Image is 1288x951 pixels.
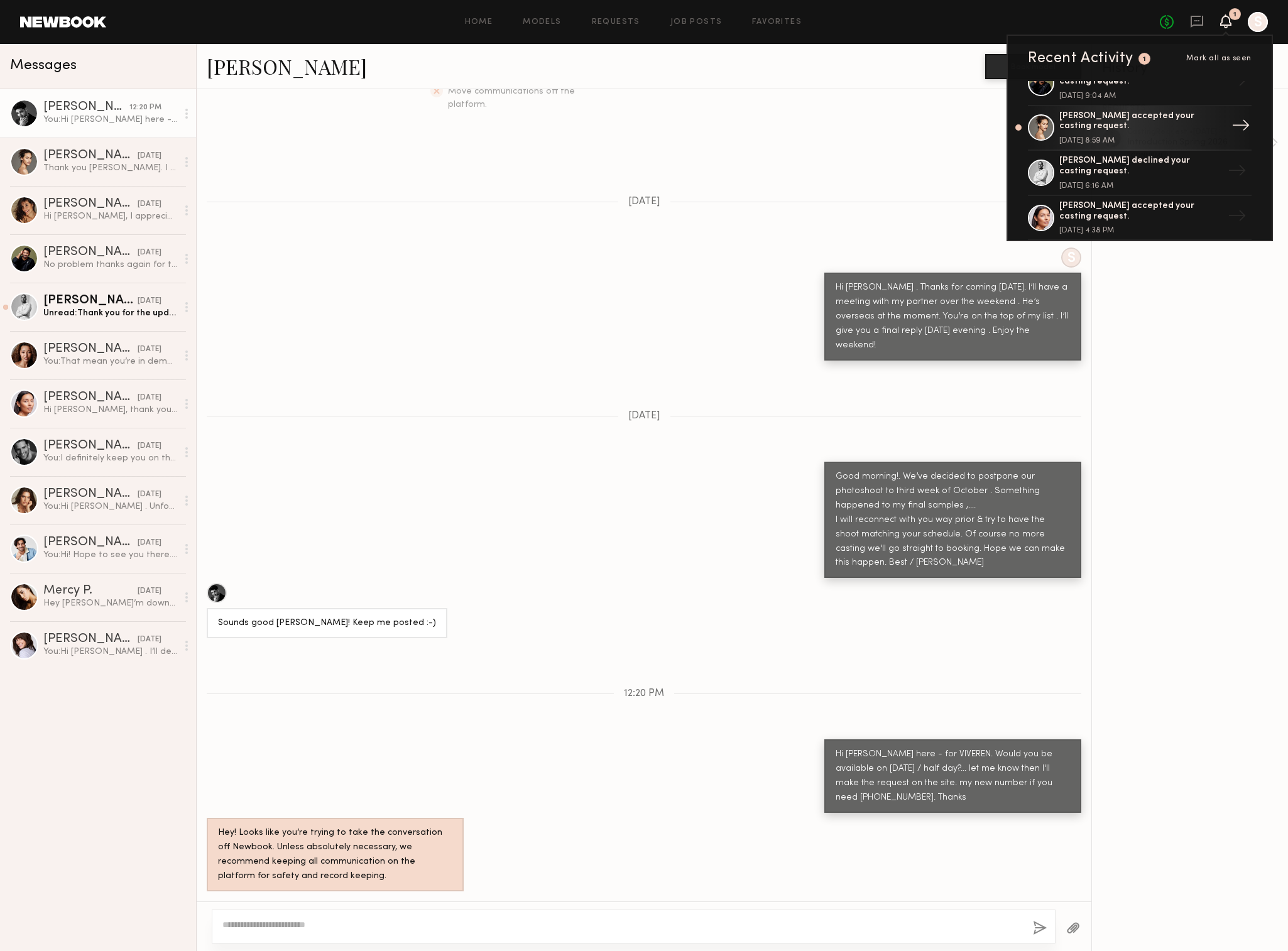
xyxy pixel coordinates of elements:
div: Hey [PERSON_NAME]’m downstairs, security is saying 1103 suit should also have a letter, a,b or c? [43,597,177,609]
div: [DATE] [138,150,161,162]
div: You: That mean you’re in demand . Good for you ! I’ll reach out in November [43,356,177,367]
div: Hi [PERSON_NAME] here - for VIVEREN. Would you be available on [DATE] / half day?... let me know ... [836,747,1070,805]
div: [PERSON_NAME] [43,149,138,162]
div: [DATE] [138,295,161,307]
div: Hi [PERSON_NAME], I appreciate your time in getting back to me and sure let me know about Novembe... [43,210,177,222]
div: No problem thanks again for the opportunity and consideration! My self tape includes my current l... [43,259,177,271]
a: [PERSON_NAME] [207,53,367,80]
div: [DATE] [138,392,161,404]
div: [DATE] [138,344,161,356]
a: Job Posts [670,18,723,26]
a: [PERSON_NAME] declined your casting request.[DATE] 6:16 AM→ [1028,151,1252,196]
div: 12:20 PM [129,102,161,114]
div: [DATE] [138,634,161,646]
div: → [1226,111,1255,144]
span: Mark all as seen [1186,55,1252,62]
div: [PERSON_NAME] [43,440,138,452]
div: Hi [PERSON_NAME] . Thanks for coming [DATE]. I’ll have a meeting with my partner over the weekend... [836,281,1070,353]
a: [PERSON_NAME] accepted your casting request.[DATE] 4:38 PM→ [1028,196,1252,241]
div: [PERSON_NAME] declined your casting request. [1059,156,1223,177]
span: 12:20 PM [624,688,664,699]
div: [DATE] [138,537,161,549]
div: [PERSON_NAME] [43,536,138,549]
div: [PERSON_NAME] [43,488,138,501]
div: → [1223,202,1252,234]
div: [PERSON_NAME] [43,343,138,356]
div: [PERSON_NAME] [43,295,138,307]
div: [PERSON_NAME] [43,391,138,404]
div: [DATE] [138,198,161,210]
div: [PERSON_NAME] accepted your casting request. [1059,201,1223,222]
span: [DATE] [628,197,660,207]
div: You: Hi [PERSON_NAME] . I’ll definitely reach again for our November photo shoot. [PERSON_NAME] [43,646,177,658]
a: Requests [592,18,640,26]
div: You: Hi [PERSON_NAME] here - for VIVEREN. Would you be available on [DATE] / half day?... let me ... [43,114,177,126]
a: Home [465,18,493,26]
div: Mercy P. [43,585,138,597]
div: 1 [1233,11,1236,18]
div: → [1223,156,1252,189]
span: Messages [10,58,77,73]
a: Models [523,18,561,26]
a: S [1248,12,1268,32]
div: Unread: Thank you for the update, I would love to be submitted for that in November. Please keep ... [43,307,177,319]
div: [PERSON_NAME] accepted your casting request. [1059,111,1223,133]
span: [DATE] [628,411,660,421]
a: Favorites [752,18,802,26]
div: [DATE] 8:59 AM [1059,137,1223,144]
div: Hey! Looks like you’re trying to take the conversation off Newbook. Unless absolutely necessary, ... [218,826,452,884]
div: [DATE] 9:04 AM [1059,92,1223,100]
div: [DATE] [138,585,161,597]
div: [DATE] [138,489,161,501]
div: You: I definitely keep you on the list for our end November shooting. Cheers ! [43,452,177,464]
div: Thank you [PERSON_NAME]. I hope that it all works out with the samples! [43,162,177,174]
div: 1 [1143,56,1147,63]
div: You: Hi [PERSON_NAME] . Unfortunately I’ll have to booked by then . But I’ll have another one end... [43,501,177,513]
div: [DATE] [138,247,161,259]
a: Book model [985,60,1081,71]
button: Book model [985,54,1081,79]
a: [PERSON_NAME] accepted your casting request.[DATE] 8:59 AM→ [1028,106,1252,151]
div: [DATE] [138,440,161,452]
a: [PERSON_NAME] accepted your casting request.[DATE] 9:04 AM→ [1028,60,1252,106]
div: Sounds good [PERSON_NAME]! Keep me posted :-) [218,616,436,631]
div: [PERSON_NAME] [43,633,138,646]
div: Good morning!. We’ve decided to postpone our photoshoot to third week of October . Something happ... [836,470,1070,571]
div: → [1223,67,1252,99]
div: You: Hi! Hope to see you there. // Best [PERSON_NAME] [43,549,177,561]
div: [PERSON_NAME] [43,101,129,114]
div: [PERSON_NAME] [43,246,138,259]
div: [PERSON_NAME] [43,198,138,210]
div: Recent Activity [1028,51,1133,66]
div: Hi [PERSON_NAME], thank you for choosing me! Looking forward to it! [43,404,177,416]
div: [DATE] 6:16 AM [1059,182,1223,190]
div: [DATE] 4:38 PM [1059,227,1223,234]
